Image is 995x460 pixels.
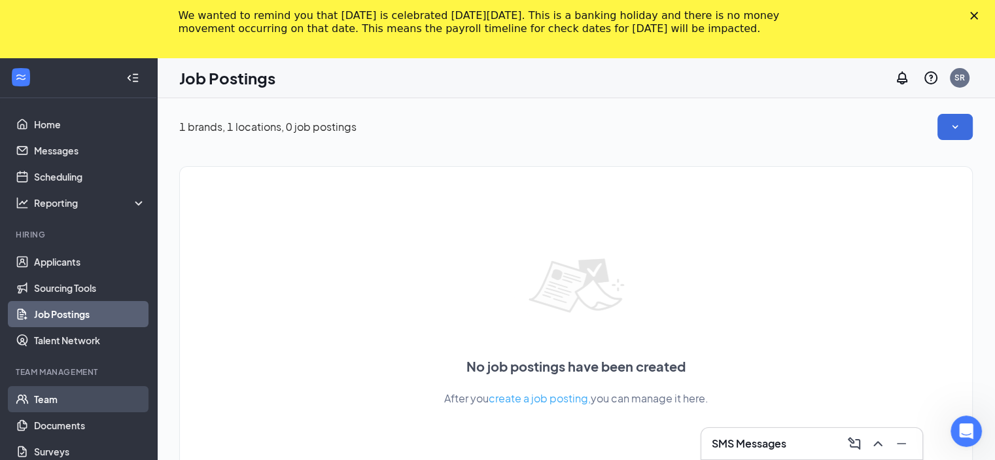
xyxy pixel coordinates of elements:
a: Scheduling [34,164,146,190]
div: Close [970,12,983,20]
h4: No job postings have been created [466,357,686,376]
svg: Notifications [894,70,910,86]
a: Job Postings [34,301,146,327]
h1: Job Postings [179,67,275,89]
svg: Collapse [126,71,139,84]
svg: WorkstreamLogo [14,71,27,84]
div: Hiring [16,229,143,240]
button: ComposeMessage [844,433,865,454]
a: Talent Network [34,327,146,353]
div: We wanted to remind you that [DATE] is celebrated [DATE][DATE]. This is a banking holiday and the... [179,9,796,35]
svg: ComposeMessage [847,436,862,451]
p: After you you can manage it here. [444,391,708,406]
svg: Minimize [894,436,909,451]
span: create a job posting, [489,391,591,405]
a: Team [34,386,146,412]
button: SmallChevronDown [937,114,973,140]
a: Home [34,111,146,137]
a: Sourcing Tools [34,275,146,301]
h3: SMS Messages [712,436,786,451]
p: 1 brands, 1 locations, 0 job postings [179,120,357,134]
div: Team Management [16,366,143,378]
a: Messages [34,137,146,164]
div: Reporting [34,196,147,209]
svg: ChevronUp [870,436,886,451]
button: ChevronUp [867,433,888,454]
div: SR [954,72,965,83]
svg: QuestionInfo [923,70,939,86]
svg: Analysis [16,196,29,209]
a: Documents [34,412,146,438]
button: Minimize [891,433,912,454]
svg: SmallChevronDown [949,120,962,133]
iframe: Intercom live chat [951,416,982,447]
img: empty list [512,243,640,330]
a: Applicants [34,249,146,275]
